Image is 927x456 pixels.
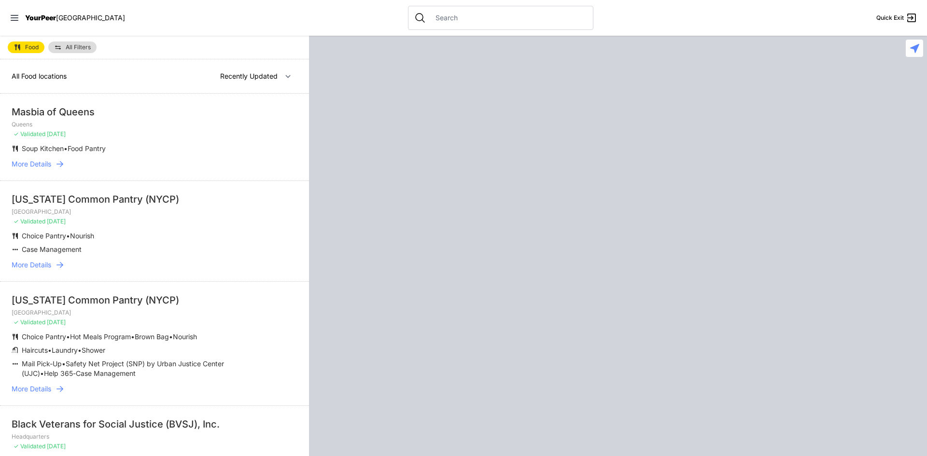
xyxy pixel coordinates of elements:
[22,359,62,368] span: Mail Pick-Up
[40,369,44,377] span: •
[430,13,587,23] input: Search
[876,14,904,22] span: Quick Exit
[169,332,173,341] span: •
[47,130,66,138] span: [DATE]
[14,318,45,326] span: ✓ Validated
[47,318,66,326] span: [DATE]
[14,130,45,138] span: ✓ Validated
[47,218,66,225] span: [DATE]
[12,208,297,216] p: [GEOGRAPHIC_DATA]
[25,14,56,22] span: YourPeer
[12,105,297,119] div: Masbia of Queens
[64,144,68,152] span: •
[62,359,66,368] span: •
[78,346,82,354] span: •
[56,14,125,22] span: [GEOGRAPHIC_DATA]
[12,121,297,128] p: Queens
[12,193,297,206] div: [US_STATE] Common Pantry (NYCP)
[66,232,70,240] span: •
[44,369,136,377] span: Help 365-Case Management
[22,346,48,354] span: Haircuts
[52,346,78,354] span: Laundry
[8,41,44,53] a: Food
[70,332,131,341] span: Hot Meals Program
[14,442,45,450] span: ✓ Validated
[70,232,94,240] span: Nourish
[25,44,39,50] span: Food
[173,332,197,341] span: Nourish
[12,293,297,307] div: [US_STATE] Common Pantry (NYCP)
[22,359,224,377] span: Safety Net Project (SNP) by Urban Justice Center (UJC)
[135,332,169,341] span: Brown Bag
[48,346,52,354] span: •
[131,332,135,341] span: •
[66,44,91,50] span: All Filters
[25,15,125,21] a: YourPeer[GEOGRAPHIC_DATA]
[48,41,97,53] a: All Filters
[22,332,66,341] span: Choice Pantry
[12,260,297,270] a: More Details
[22,144,64,152] span: Soup Kitchen
[66,332,70,341] span: •
[47,442,66,450] span: [DATE]
[12,159,51,169] span: More Details
[22,232,66,240] span: Choice Pantry
[12,433,297,441] p: Headquarters
[12,309,297,317] p: [GEOGRAPHIC_DATA]
[22,245,82,253] span: Case Management
[82,346,105,354] span: Shower
[876,12,917,24] a: Quick Exit
[68,144,106,152] span: Food Pantry
[12,384,51,394] span: More Details
[12,72,67,80] span: All Food locations
[12,417,297,431] div: Black Veterans for Social Justice (BVSJ), Inc.
[12,384,297,394] a: More Details
[14,218,45,225] span: ✓ Validated
[12,260,51,270] span: More Details
[12,159,297,169] a: More Details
